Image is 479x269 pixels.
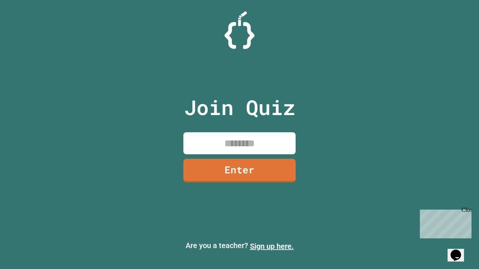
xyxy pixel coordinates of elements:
p: Are you a teacher? [6,240,473,252]
a: Enter [183,159,296,182]
iframe: chat widget [448,239,472,262]
div: Chat with us now!Close [3,3,52,47]
a: Sign up here. [250,242,294,251]
p: Join Quiz [184,92,295,123]
img: Logo.svg [225,11,254,49]
iframe: chat widget [417,207,472,238]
